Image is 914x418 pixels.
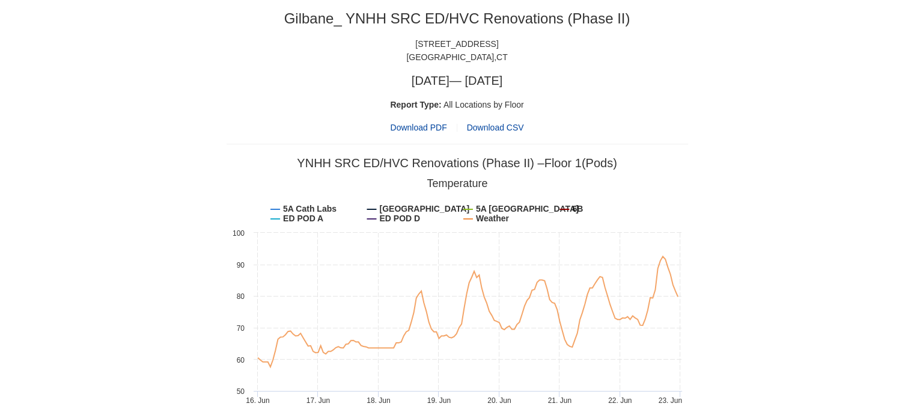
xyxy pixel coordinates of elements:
[227,98,688,111] div: All Locations by Floor
[379,204,469,214] tspan: [GEOGRAPHIC_DATA]
[246,396,269,405] tspan: 16. Jun
[236,292,245,301] text: 80
[306,396,329,405] tspan: 17. Jun
[227,51,688,64] div: [GEOGRAPHIC_DATA] , CT
[236,387,245,396] text: 50
[367,396,390,405] tspan: 18. Jun
[236,356,245,364] text: 60
[236,261,245,269] text: 90
[608,396,632,405] tspan: 22. Jun
[227,73,688,88] h3: [DATE] — [DATE]
[297,154,617,173] div: YNHH SRC ED/HVC Renovations (Phase II) – Floor 1 (Pods)
[236,324,245,333] text: 70
[487,396,511,405] tspan: 20. Jun
[547,396,571,405] tspan: 21. Jun
[232,229,244,238] text: 100
[283,214,323,223] tspan: ED POD A
[227,10,688,28] h2: Gilbane_ YNHH SRC ED/HVC Renovations (Phase II)
[427,396,450,405] tspan: 19. Jun
[572,204,583,214] tspan: 6B
[427,177,487,189] tspan: Temperature
[227,37,688,51] div: [STREET_ADDRESS]
[475,214,509,223] tspan: Weather
[467,123,524,132] span: Download CSV
[658,396,681,405] tspan: 23. Jun
[390,121,446,134] span: Download PDF
[379,214,420,223] tspan: ED POD D
[390,100,441,109] span: Report Type:
[283,204,337,214] tspan: 5A Cath Labs
[475,204,578,214] tspan: 5A [GEOGRAPHIC_DATA]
